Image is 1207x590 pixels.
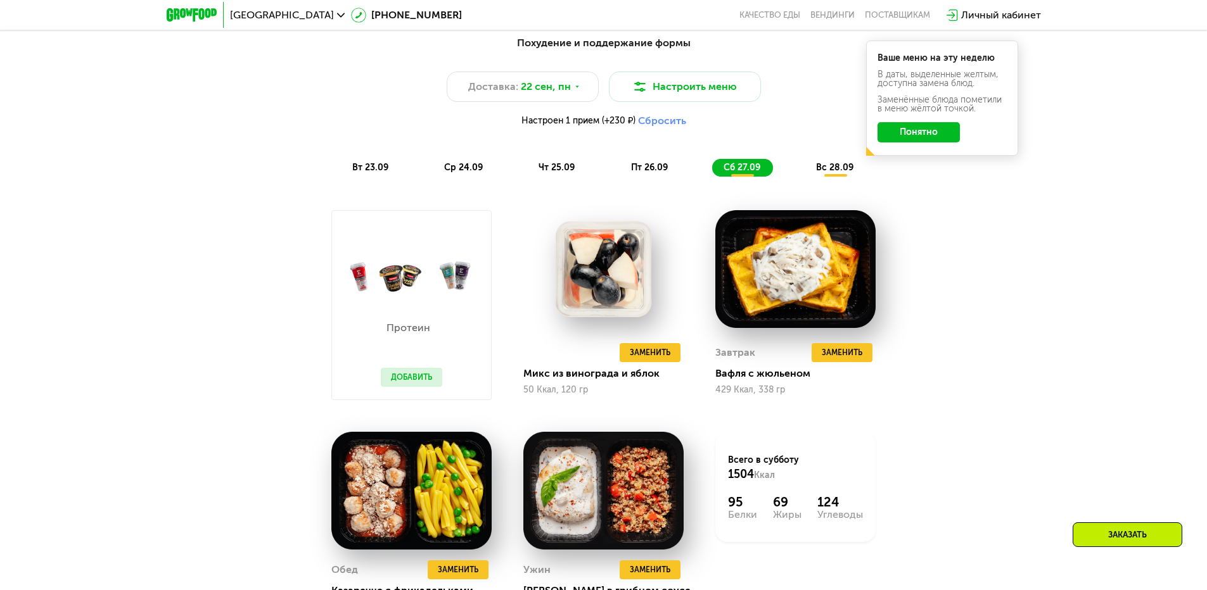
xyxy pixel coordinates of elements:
[351,8,462,23] a: [PHONE_NUMBER]
[878,96,1007,113] div: Заменённые блюда пометили в меню жёлтой точкой.
[523,367,694,380] div: Микс из винограда и яблок
[817,494,863,510] div: 124
[620,560,680,579] button: Заменить
[878,70,1007,88] div: В даты, выделенные желтым, доступна замена блюд.
[728,467,754,481] span: 1504
[773,510,801,520] div: Жиры
[715,367,886,380] div: Вафля с жюльеном
[773,494,801,510] div: 69
[428,560,489,579] button: Заменить
[812,343,872,362] button: Заменить
[381,368,442,387] button: Добавить
[878,122,960,142] button: Понятно
[817,510,863,520] div: Углеводы
[630,563,670,576] span: Заменить
[521,79,571,94] span: 22 сен, пн
[230,10,334,20] span: [GEOGRAPHIC_DATA]
[438,563,478,576] span: Заменить
[523,385,684,395] div: 50 Ккал, 120 гр
[620,343,680,362] button: Заменить
[521,116,635,125] span: Настроен 1 прием (+230 ₽)
[539,162,575,173] span: чт 25.09
[728,510,757,520] div: Белки
[523,560,551,579] div: Ужин
[609,72,761,102] button: Настроить меню
[754,470,775,480] span: Ккал
[724,162,760,173] span: сб 27.09
[381,323,436,333] p: Протеин
[728,494,757,510] div: 95
[822,346,862,359] span: Заменить
[630,346,670,359] span: Заменить
[865,10,930,20] div: поставщикам
[331,560,358,579] div: Обед
[229,35,979,51] div: Похудение и поддержание формы
[739,10,800,20] a: Качество еды
[715,385,876,395] div: 429 Ккал, 338 гр
[715,343,755,362] div: Завтрак
[961,8,1041,23] div: Личный кабинет
[468,79,518,94] span: Доставка:
[444,162,483,173] span: ср 24.09
[816,162,853,173] span: вс 28.09
[728,454,863,482] div: Всего в субботу
[352,162,388,173] span: вт 23.09
[631,162,668,173] span: пт 26.09
[810,10,855,20] a: Вендинги
[638,115,686,127] button: Сбросить
[878,54,1007,63] div: Ваше меню на эту неделю
[1073,522,1182,547] div: Заказать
